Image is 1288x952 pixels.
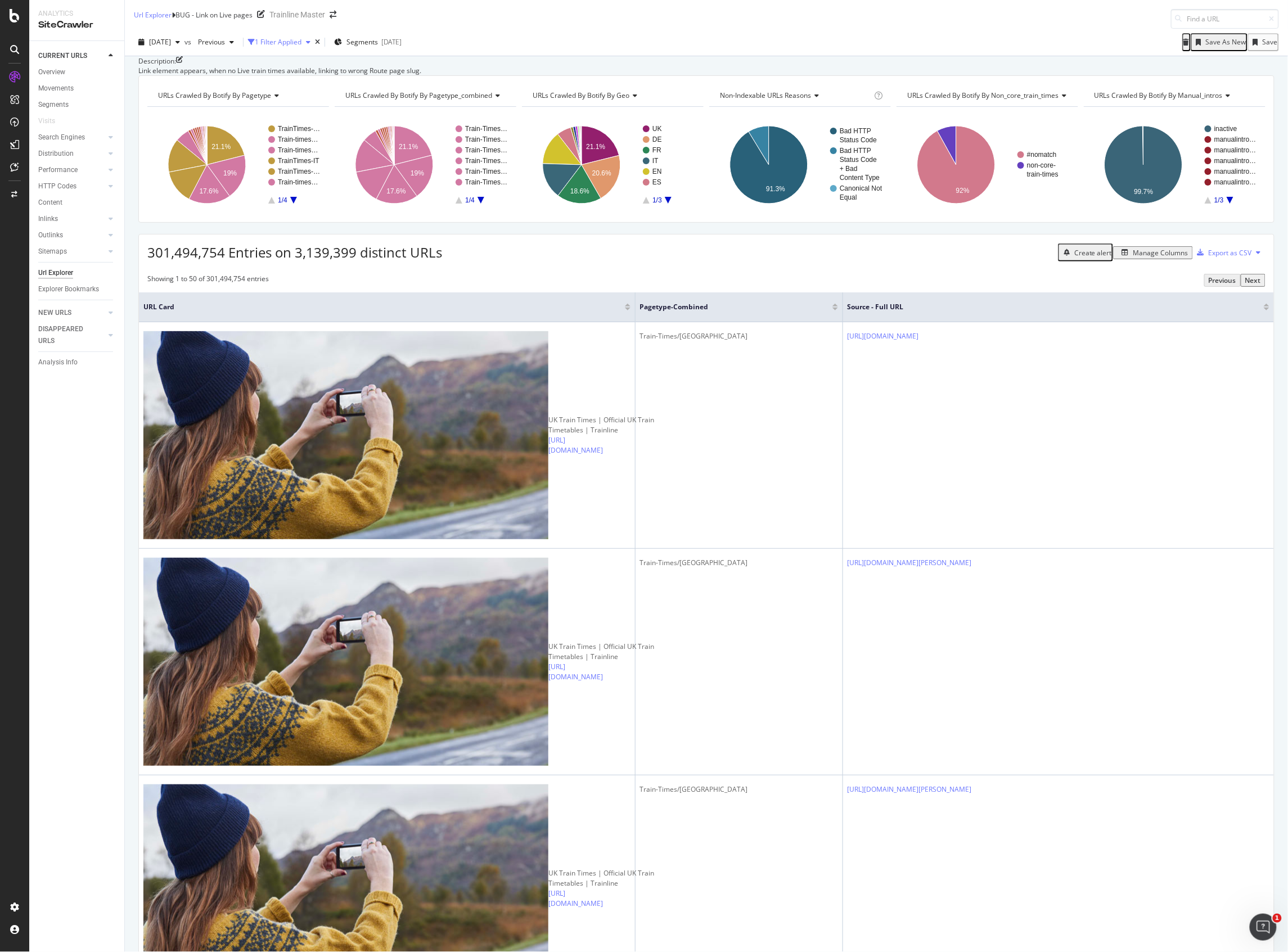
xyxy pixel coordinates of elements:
span: URLs Crawled By Botify By geo [533,91,629,100]
text: Content Type [840,174,880,182]
div: Inlinks [38,213,58,225]
div: Explorer Bookmarks [38,283,99,295]
a: Segments [38,99,116,111]
button: Manage Columns [1113,246,1193,259]
a: Distribution [38,148,105,160]
text: Train-times… [278,146,318,154]
text: ES [652,178,661,186]
text: UK [652,125,662,133]
svg: A chart. [522,116,704,214]
span: URLs Crawled By Botify By pagetype_combined [345,91,492,100]
a: NEW URLS [38,307,105,319]
button: Previous [1204,274,1241,287]
button: Export as CSV [1193,243,1252,261]
h4: URLs Crawled By Botify By geo [530,87,693,105]
span: 2025 Sep. 7th [149,37,171,47]
div: Url Explorer [38,267,73,279]
span: URLs Crawled By Botify By non_core_train_times [907,91,1059,100]
div: Movements [38,83,74,94]
text: Train-Times… [465,168,507,175]
button: Segments[DATE] [330,33,406,51]
a: Url Explorer [134,10,172,20]
div: CURRENT URLS [38,50,87,62]
div: Manage Columns [1133,248,1188,258]
a: Analysis Info [38,357,116,368]
text: TrainTimes-… [278,125,320,133]
text: non-core- [1027,161,1056,169]
div: Content [38,197,62,209]
button: Save As New [1191,33,1248,51]
h4: URLs Crawled By Botify By pagetype [156,87,319,105]
text: TrainTimes-IT [278,157,319,165]
text: IT [652,157,659,165]
a: Visits [38,115,66,127]
h4: URLs Crawled By Botify By manual_intros [1092,87,1255,105]
button: 1 Filter Applied [248,33,315,51]
text: train-times [1027,170,1059,178]
div: BUG - Link on Live pages [175,10,253,20]
text: Canonical Not [840,184,882,192]
a: Overview [38,66,116,78]
div: UK Train Times | Official UK Train Timetables | Trainline [548,642,661,662]
div: Create alert [1074,248,1112,258]
a: [URL][DOMAIN_NAME] [548,888,603,909]
a: Sitemaps [38,246,105,258]
div: Analytics [38,9,115,19]
div: UK Train Times | Official UK Train Timetables | Trainline [548,868,661,888]
span: Previous [193,37,225,47]
h4: Non-Indexable URLs Reasons [718,87,872,105]
text: Train-Times… [465,178,507,186]
div: Analysis Info [38,357,78,368]
img: main image [143,331,548,539]
div: arrow-right-arrow-left [330,11,336,19]
a: Outlinks [38,229,105,241]
div: Segments [38,99,69,111]
span: Source - Full URL [848,302,1247,312]
text: Train-times… [278,136,318,143]
img: main image [143,558,548,766]
text: manualintro… [1214,146,1257,154]
div: Save As New [1206,37,1246,47]
span: vs [184,37,193,47]
text: + Bad [840,165,858,173]
div: Outlinks [38,229,63,241]
div: Showing 1 to 50 of 301,494,754 entries [147,274,269,287]
text: manualintro… [1214,136,1257,143]
a: DISAPPEARED URLS [38,323,105,347]
a: [URL][DOMAIN_NAME] [548,435,603,455]
text: Train-times… [278,178,318,186]
text: 1/4 [465,196,475,204]
text: 18.6% [570,188,589,196]
div: Train-Times/[GEOGRAPHIC_DATA] [640,784,838,795]
div: Next [1245,276,1261,285]
div: Description: [138,56,176,66]
text: 92% [956,187,970,195]
div: times [315,39,320,46]
div: SiteCrawler [38,19,115,31]
text: Train-Times… [465,125,507,133]
text: 17.6% [199,188,218,196]
svg: A chart. [897,116,1078,214]
div: Export as CSV [1209,248,1252,258]
svg: A chart. [1084,116,1266,214]
span: URLs Crawled By Botify By manual_intros [1095,91,1223,100]
div: UK Train Times | Official UK Train Timetables | Trainline [548,415,661,435]
text: 21.1% [211,143,231,151]
div: Visits [38,115,55,127]
div: Train-Times/[GEOGRAPHIC_DATA] [640,331,838,341]
a: Explorer Bookmarks [38,283,116,295]
text: EN [652,168,662,175]
a: [URL][DOMAIN_NAME] [848,331,919,341]
text: Bad HTTP [840,147,871,155]
text: manualintro… [1214,168,1257,175]
a: Content [38,197,116,209]
text: 21.1% [399,143,418,151]
a: [URL][DOMAIN_NAME][PERSON_NAME] [848,784,972,795]
text: 1/3 [1214,196,1224,204]
text: 1/3 [652,196,662,204]
text: manualintro… [1214,157,1257,165]
text: DE [652,136,662,143]
button: [DATE] [134,33,184,51]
